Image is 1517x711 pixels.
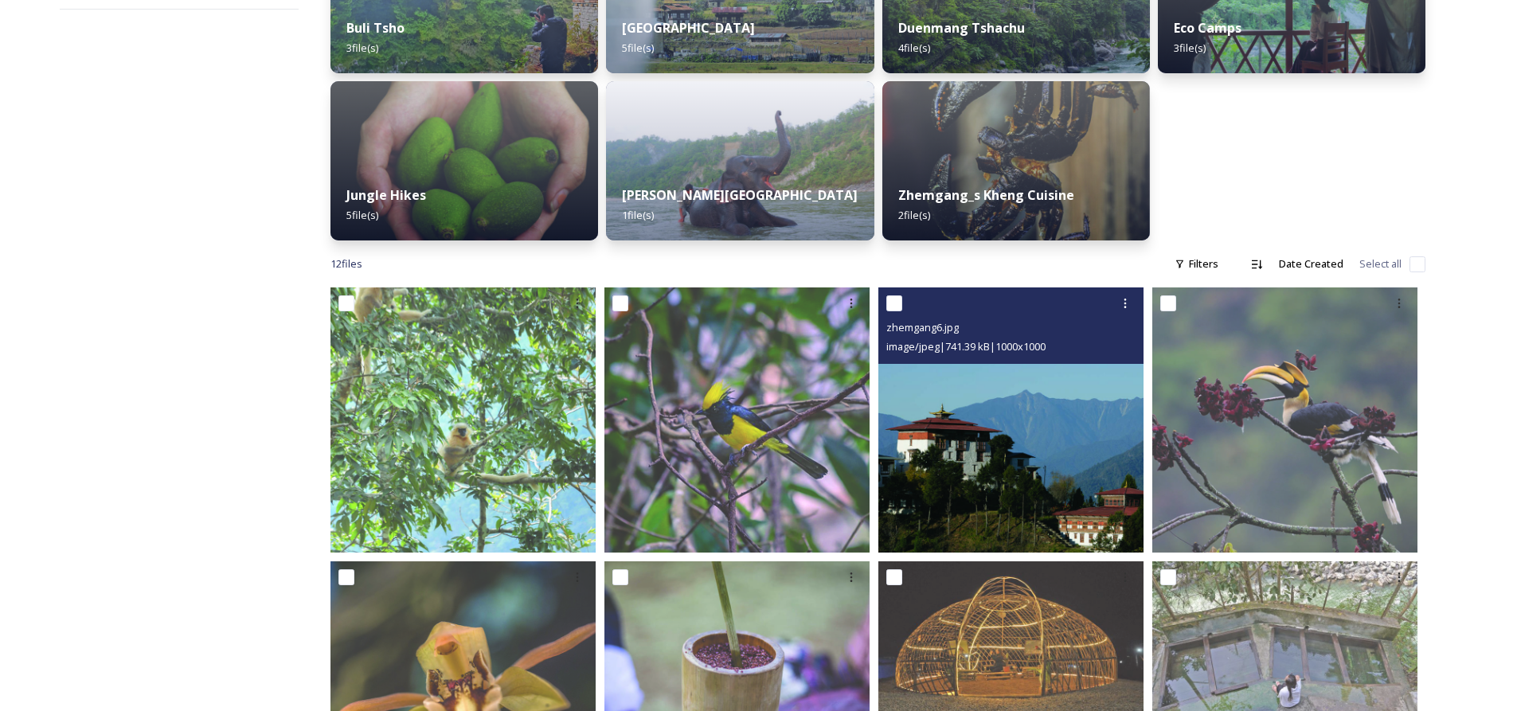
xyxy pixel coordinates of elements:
span: 3 file(s) [346,41,378,55]
span: 3 file(s) [1174,41,1206,55]
span: 5 file(s) [346,208,378,222]
img: Manas1.jpg [606,81,874,240]
strong: Jungle Hikes [346,186,426,204]
span: zhemgang6.jpg [886,320,959,334]
strong: [PERSON_NAME][GEOGRAPHIC_DATA] [622,186,858,204]
strong: Duenmang Tshachu [898,19,1025,37]
span: 4 file(s) [898,41,930,55]
span: image/jpeg | 741.39 kB | 1000 x 1000 [886,339,1046,354]
span: 12 file s [330,256,362,272]
div: Date Created [1271,248,1351,279]
strong: Buli Tsho [346,19,405,37]
img: zhemgang6.jpg [878,287,1144,553]
span: 5 file(s) [622,41,654,55]
img: panbang2.jpg [330,81,598,240]
img: zhemgang3.jpg [330,287,596,553]
strong: Eco Camps [1174,19,1241,37]
span: Select all [1359,256,1402,272]
span: 1 file(s) [622,208,654,222]
strong: [GEOGRAPHIC_DATA] [622,19,755,37]
span: 2 file(s) [898,208,930,222]
strong: Zhemgang_s Kheng Cuisine [898,186,1074,204]
img: zhemgang5.jpg [1152,287,1417,553]
div: Filters [1167,248,1226,279]
img: zhemgang4.jpg [604,287,870,553]
img: cuisine2.jpg [882,81,1150,240]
